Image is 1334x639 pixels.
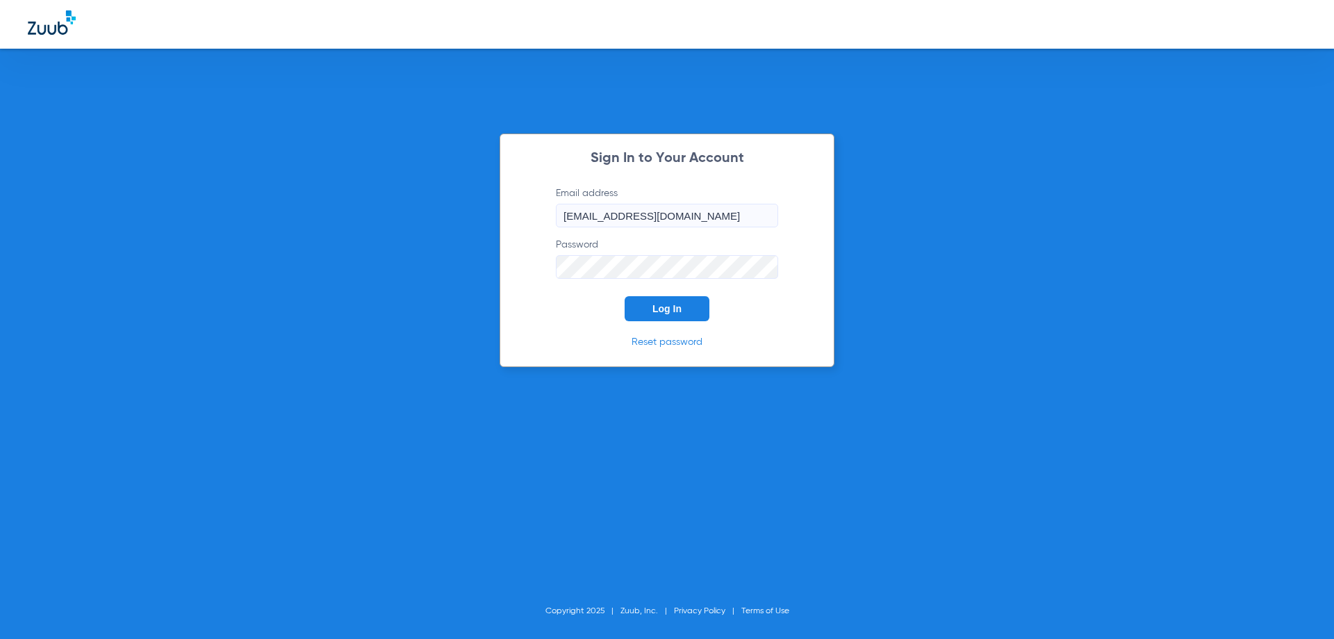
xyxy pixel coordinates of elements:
[28,10,76,35] img: Zuub Logo
[535,152,799,165] h2: Sign In to Your Account
[625,296,709,321] button: Log In
[556,204,778,227] input: Email address
[652,303,682,314] span: Log In
[556,186,778,227] label: Email address
[1023,80,1334,639] iframe: Chat Widget
[632,337,702,347] a: Reset password
[556,238,778,279] label: Password
[674,607,725,615] a: Privacy Policy
[545,604,620,618] li: Copyright 2025
[741,607,789,615] a: Terms of Use
[620,604,674,618] li: Zuub, Inc.
[556,255,778,279] input: Password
